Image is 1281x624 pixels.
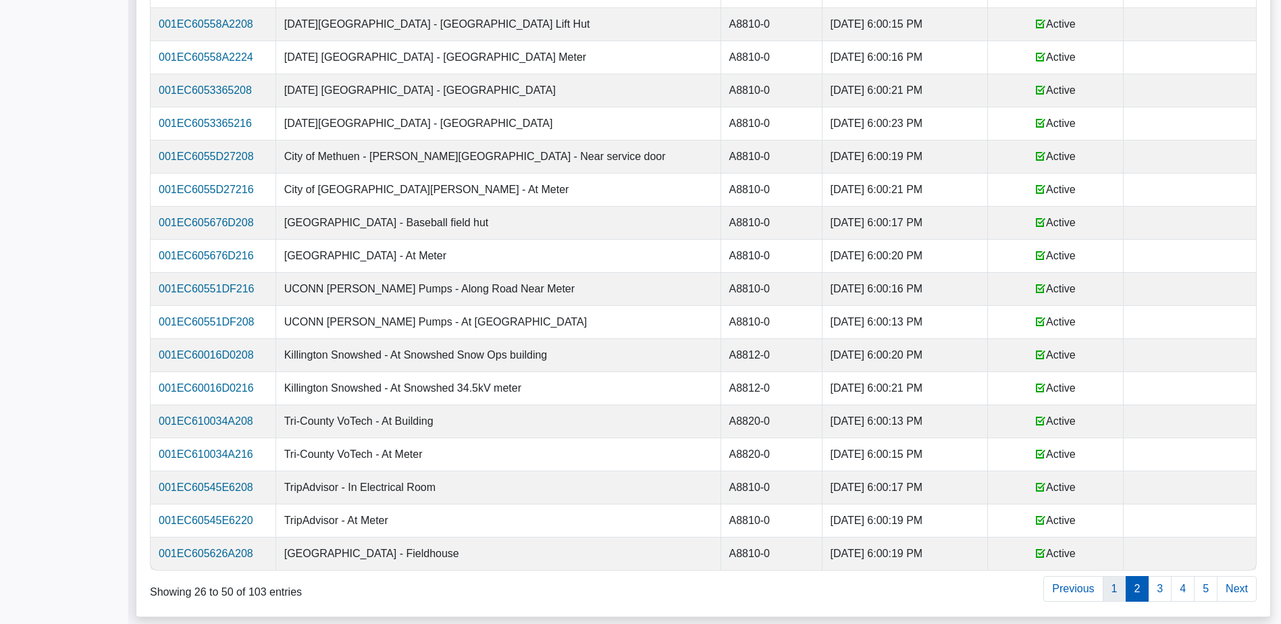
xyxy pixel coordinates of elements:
td: A8812-0 [721,371,822,405]
td: UCONN [PERSON_NAME] Pumps - Along Road Near Meter [276,272,721,305]
td: City of Methuen - [PERSON_NAME][GEOGRAPHIC_DATA] - Near service door [276,140,721,173]
a: 001EC60545E6220 [159,515,253,526]
td: [DATE] 6:00:13 PM [822,405,989,438]
td: Active [988,405,1123,438]
a: Previous [1043,576,1103,602]
a: 001EC60551DF216 [159,283,254,294]
a: 001EC60558A2208 [159,18,253,30]
td: Active [988,438,1123,471]
td: Active [988,338,1123,371]
td: Tri-County VoTech - At Meter [276,438,721,471]
td: [DATE] 6:00:13 PM [822,305,989,338]
td: A8810-0 [721,239,822,272]
td: A8810-0 [721,41,822,74]
a: Next [1217,576,1257,602]
td: A8810-0 [721,173,822,206]
a: 001EC605676D208 [159,217,254,228]
a: 001EC6053365216 [159,118,252,129]
td: A8810-0 [721,74,822,107]
td: Killington Snowshed - At Snowshed 34.5kV meter [276,371,721,405]
td: Active [988,173,1123,206]
td: A8810-0 [721,107,822,140]
td: A8810-0 [721,471,822,504]
td: [DATE] 6:00:19 PM [822,504,989,537]
td: Active [988,140,1123,173]
a: 001EC60545E6208 [159,482,253,493]
td: A8810-0 [721,206,822,239]
td: Active [988,504,1123,537]
td: A8810-0 [721,7,822,41]
td: City of [GEOGRAPHIC_DATA][PERSON_NAME] - At Meter [276,173,721,206]
td: Active [988,206,1123,239]
td: UCONN [PERSON_NAME] Pumps - At [GEOGRAPHIC_DATA] [276,305,721,338]
a: 001EC6055D27216 [159,184,254,195]
td: [DATE][GEOGRAPHIC_DATA] - [GEOGRAPHIC_DATA] [276,107,721,140]
td: [DATE] [GEOGRAPHIC_DATA] - [GEOGRAPHIC_DATA] [276,74,721,107]
td: Active [988,107,1123,140]
td: A8810-0 [721,537,822,570]
a: 001EC6055D27208 [159,151,254,162]
td: [DATE] 6:00:21 PM [822,74,989,107]
a: 3 [1148,576,1172,602]
a: 001EC60551DF208 [159,316,254,328]
td: Active [988,272,1123,305]
a: 001EC60558A2224 [159,51,253,63]
a: 4 [1171,576,1195,602]
td: Tri-County VoTech - At Building [276,405,721,438]
td: [DATE] 6:00:16 PM [822,272,989,305]
a: 001EC610034A216 [159,448,253,460]
td: A8810-0 [721,272,822,305]
td: Active [988,41,1123,74]
a: 001EC60016D0208 [159,349,254,361]
td: [DATE] [GEOGRAPHIC_DATA] - [GEOGRAPHIC_DATA] Meter [276,41,721,74]
td: [DATE] 6:00:19 PM [822,537,989,570]
td: [DATE] 6:00:19 PM [822,140,989,173]
td: A8810-0 [721,140,822,173]
td: [DATE] 6:00:21 PM [822,173,989,206]
td: [DATE] 6:00:17 PM [822,206,989,239]
td: A8820-0 [721,405,822,438]
td: [DATE] 6:00:23 PM [822,107,989,140]
td: Active [988,7,1123,41]
td: [DATE] 6:00:20 PM [822,239,989,272]
td: Active [988,239,1123,272]
a: 2 [1125,576,1149,602]
td: Active [988,371,1123,405]
a: 001EC605626A208 [159,548,253,559]
a: 001EC605676D216 [159,250,254,261]
td: A8812-0 [721,338,822,371]
a: 001EC610034A208 [159,415,253,427]
a: 001EC60016D0216 [159,382,254,394]
td: Killington Snowshed - At Snowshed Snow Ops building [276,338,721,371]
td: A8810-0 [721,305,822,338]
td: A8820-0 [721,438,822,471]
td: [DATE] 6:00:15 PM [822,438,989,471]
td: [DATE] 6:00:21 PM [822,371,989,405]
td: Active [988,537,1123,570]
td: [DATE] 6:00:15 PM [822,7,989,41]
td: TripAdvisor - At Meter [276,504,721,537]
td: [DATE] 6:00:20 PM [822,338,989,371]
td: Active [988,471,1123,504]
a: 001EC6053365208 [159,84,252,96]
td: [DATE] 6:00:16 PM [822,41,989,74]
td: Active [988,305,1123,338]
td: [DATE] 6:00:17 PM [822,471,989,504]
td: Active [988,74,1123,107]
td: TripAdvisor - In Electrical Room [276,471,721,504]
a: 1 [1103,576,1126,602]
td: A8810-0 [721,504,822,537]
td: [GEOGRAPHIC_DATA] - Baseball field hut [276,206,721,239]
td: [GEOGRAPHIC_DATA] - At Meter [276,239,721,272]
div: Showing 26 to 50 of 103 entries [150,575,599,600]
td: [GEOGRAPHIC_DATA] - Fieldhouse [276,537,721,570]
a: 5 [1194,576,1218,602]
td: [DATE][GEOGRAPHIC_DATA] - [GEOGRAPHIC_DATA] Lift Hut [276,7,721,41]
